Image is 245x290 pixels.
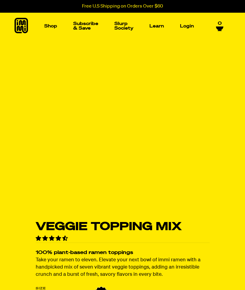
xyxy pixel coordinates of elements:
[42,21,60,31] a: Shop
[216,21,224,31] a: 0
[36,250,210,256] h2: 100% plant-based ramen toppings
[36,257,210,279] p: Take your ramen to eleven. Elevate your next bowl of immi ramen with a handpicked mix of seven vi...
[112,19,136,33] a: Slurp Society
[36,221,210,233] h1: Veggie Topping Mix
[218,21,222,26] span: 0
[178,21,196,31] a: Login
[36,236,69,241] span: 4.36 stars
[82,4,163,9] p: Free U.S Shipping on Orders Over $60
[42,13,196,39] nav: Main navigation
[147,21,166,31] a: Learn
[71,19,101,33] a: Subscribe & Save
